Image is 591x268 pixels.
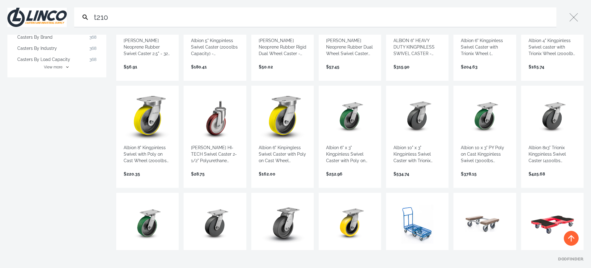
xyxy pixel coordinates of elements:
img: Close [7,8,67,27]
input: Subscribe [9,111,40,122]
svg: Search [82,14,89,21]
span: Casters By Load Capacity [17,56,70,63]
button: View more [15,64,99,70]
span: 368 [89,45,96,52]
span: Casters By Industry [17,45,57,52]
button: Back to top [564,231,579,246]
button: Casters By Load Capacity 368 [15,54,99,64]
button: Casters By Industry 368 [15,43,99,53]
span: Linco Casters & Industrial Supply [44,130,108,135]
span: 368 [89,34,96,41]
button: Subscribe [7,9,38,20]
button: Casters By Brand 368 [15,32,99,42]
label: Email Address [9,85,142,93]
strong: Sign up and Save 10% On Your Order [26,72,125,78]
span: 368 [89,56,96,63]
input: Search… [93,7,554,27]
svg: Back to top [566,233,576,243]
span: Casters By Brand [17,34,53,41]
span: View more [44,64,62,70]
button: Close [564,7,584,27]
a: Doofinder home page [558,257,584,261]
